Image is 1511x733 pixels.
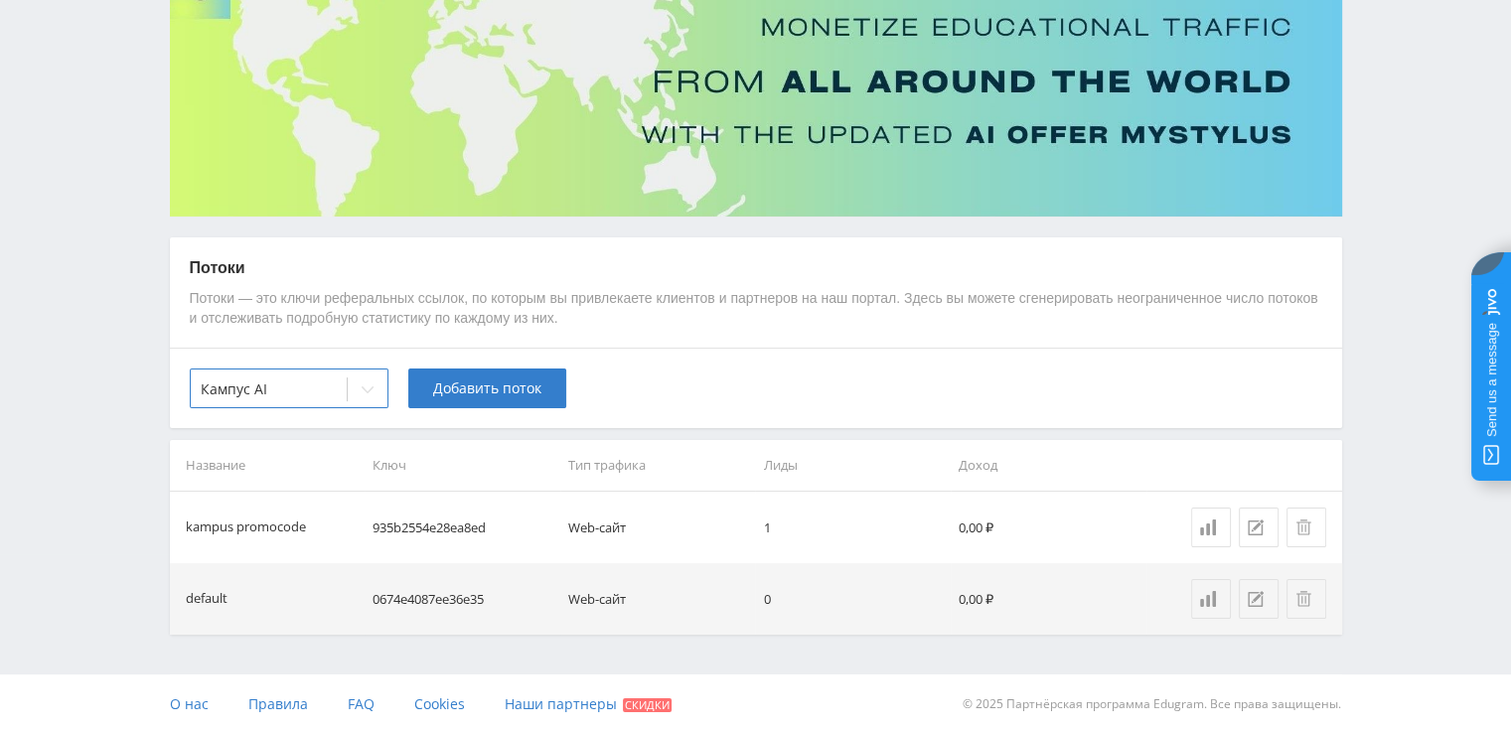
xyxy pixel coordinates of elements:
button: Редактировать [1239,508,1279,547]
th: Лиды [755,440,951,491]
td: 1 [755,492,951,563]
span: Cookies [414,694,465,713]
td: 0,00 ₽ [951,492,1146,563]
p: Потоки [190,257,1322,279]
a: Статистика [1191,579,1231,619]
span: Правила [248,694,308,713]
td: Web-сайт [560,563,756,635]
span: Скидки [623,698,672,712]
button: Удалить [1286,579,1326,619]
td: 0,00 ₽ [951,563,1146,635]
p: Потоки — это ключи реферальных ссылок, по которым вы привлекаете клиентов и партнеров на наш порт... [190,289,1322,328]
th: Ключ [365,440,560,491]
th: Название [170,440,366,491]
th: Доход [951,440,1146,491]
div: kampus promocode [186,516,306,539]
span: FAQ [348,694,375,713]
span: Наши партнеры [505,694,617,713]
button: Удалить [1286,508,1326,547]
td: 0674e4087ee36e35 [365,563,560,635]
th: Тип трафика [560,440,756,491]
span: О нас [170,694,209,713]
td: 0 [755,563,951,635]
button: Редактировать [1239,579,1279,619]
td: Web-сайт [560,492,756,563]
button: Добавить поток [408,368,566,408]
div: default [186,588,227,611]
span: Добавить поток [433,380,541,396]
a: Статистика [1191,508,1231,547]
td: 935b2554e28ea8ed [365,492,560,563]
